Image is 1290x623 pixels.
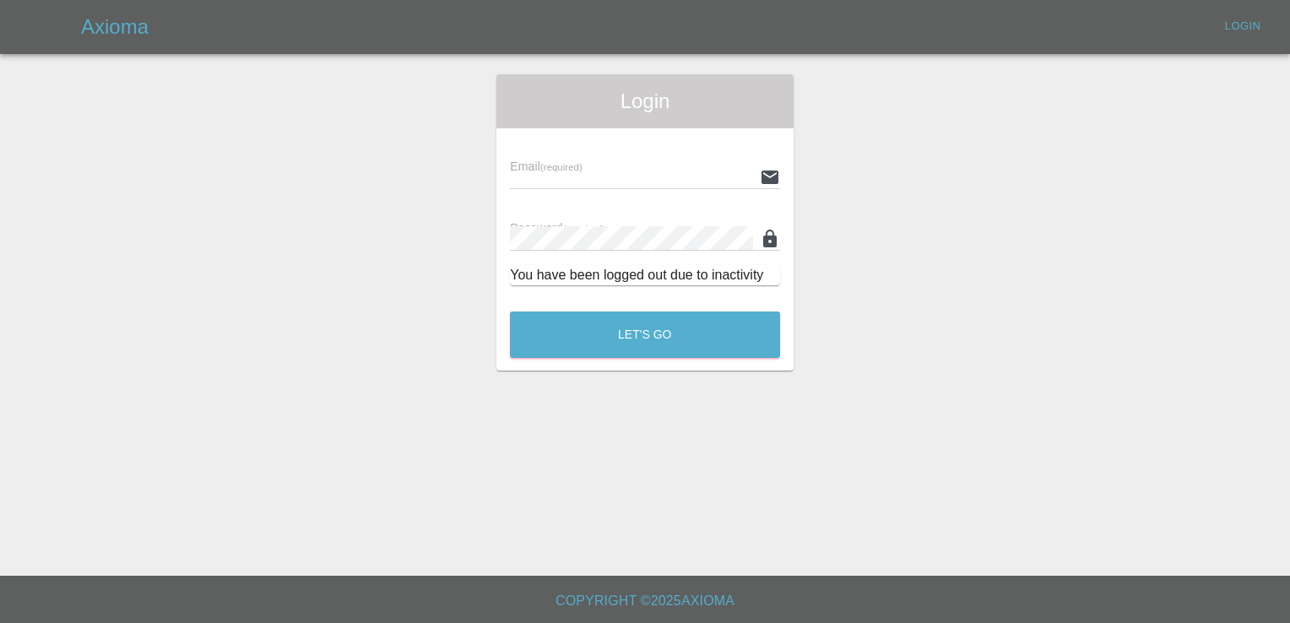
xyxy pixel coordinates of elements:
[510,311,780,358] button: Let's Go
[510,221,604,235] span: Password
[14,589,1276,613] h6: Copyright © 2025 Axioma
[81,14,149,41] h5: Axioma
[510,160,582,173] span: Email
[540,162,583,172] small: (required)
[510,265,780,285] div: You have been logged out due to inactivity
[1216,14,1270,40] a: Login
[510,88,780,115] span: Login
[563,224,605,234] small: (required)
